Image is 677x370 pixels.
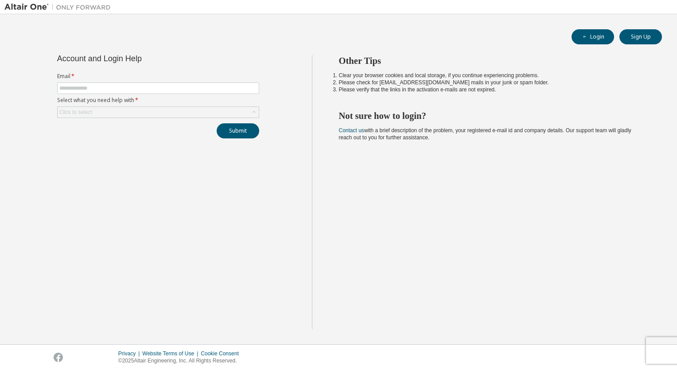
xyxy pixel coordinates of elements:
li: Clear your browser cookies and local storage, if you continue experiencing problems. [339,72,646,79]
span: with a brief description of the problem, your registered e-mail id and company details. Our suppo... [339,127,631,141]
div: Click to select [59,109,92,116]
div: Account and Login Help [57,55,219,62]
div: Click to select [58,107,259,118]
div: Privacy [118,350,142,357]
p: © 2025 Altair Engineering, Inc. All Rights Reserved. [118,357,244,365]
img: Altair One [4,3,115,12]
button: Login [572,29,614,44]
button: Submit [217,123,259,138]
div: Website Terms of Use [142,350,201,357]
label: Email [57,73,259,80]
li: Please verify that the links in the activation e-mails are not expired. [339,86,646,93]
label: Select what you need help with [57,97,259,104]
div: Cookie Consent [201,350,244,357]
img: facebook.svg [54,353,63,362]
h2: Other Tips [339,55,646,67]
li: Please check for [EMAIL_ADDRESS][DOMAIN_NAME] mails in your junk or spam folder. [339,79,646,86]
button: Sign Up [619,29,662,44]
a: Contact us [339,127,364,134]
h2: Not sure how to login? [339,110,646,122]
